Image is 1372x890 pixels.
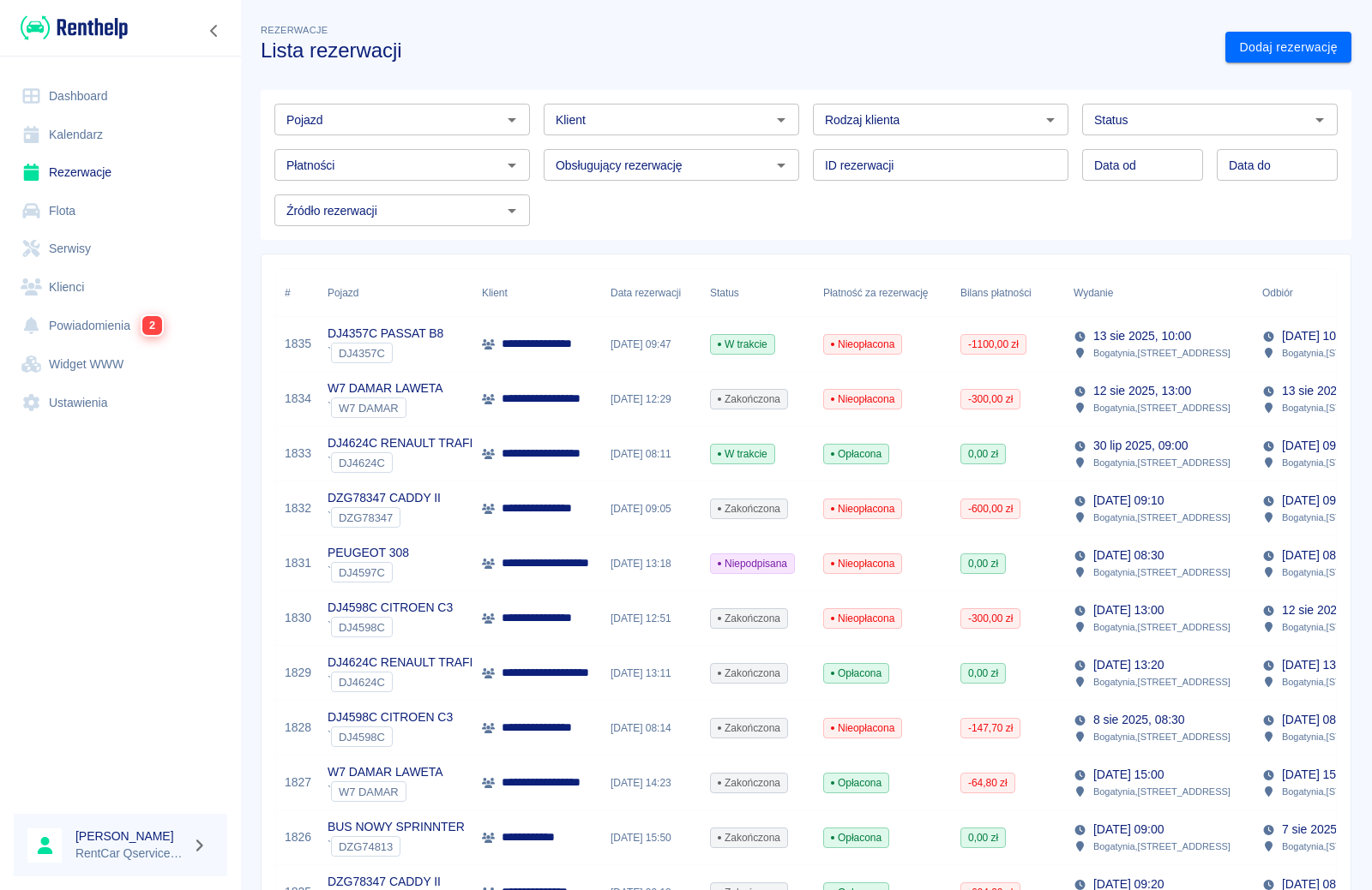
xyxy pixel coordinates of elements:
[1093,327,1191,345] p: 13 sie 2025, 10:00
[710,269,739,317] div: Status
[824,556,901,571] span: Nieopłacona
[473,269,602,317] div: Klient
[1225,32,1351,63] a: Dodaj rezerwację
[285,390,311,408] a: 1834
[1093,400,1231,415] p: Bogatynia , [STREET_ADDRESS]
[823,269,929,317] div: Płatność za rezerwację
[328,269,358,317] div: Pojazd
[500,199,524,223] button: Otwórz
[1093,455,1231,470] p: Bogatynia , [STREET_ADDRESS]
[961,391,1020,407] span: -300,00 zł
[961,666,1005,681] span: 0,00 zł
[285,554,311,572] a: 1831
[328,818,465,836] p: BUS NOWY SPRINNTER
[602,372,701,427] div: [DATE] 12:29
[961,720,1020,736] span: -147,70 zł
[1093,839,1231,854] p: Bogatynia , [STREET_ADDRESS]
[711,720,787,736] span: Zakończona
[328,763,443,781] p: W7 DAMAR LAWETA
[602,646,701,701] div: [DATE] 13:11
[14,384,227,422] a: Ustawienia
[319,269,473,317] div: Pojazd
[711,775,787,791] span: Zakończona
[332,621,392,634] span: DJ4598C
[1282,492,1352,510] p: [DATE] 09:45
[14,153,227,192] a: Rezerwacje
[824,666,888,681] span: Opłacona
[14,192,227,230] a: Flota
[1093,492,1164,510] p: [DATE] 09:10
[711,830,787,845] span: Zakończona
[285,269,291,317] div: #
[328,654,481,672] p: DJ4624C RENAULT TRAFIC
[14,230,227,268] a: Serwisy
[328,599,453,617] p: DJ4598C CITROEN C3
[332,566,392,579] span: DJ4597C
[824,391,901,407] span: Nieopłacona
[332,785,406,798] span: W7 DAMAR
[602,591,701,646] div: [DATE] 12:51
[961,501,1020,517] span: -600,00 zł
[328,397,443,418] div: `
[202,20,227,42] button: Zwiń nawigację
[1093,437,1188,455] p: 30 lip 2025, 09:00
[261,39,1212,63] h3: Lista rezerwacji
[1038,108,1062,132] button: Otwórz
[261,25,328,35] span: Rezerwacje
[711,556,794,571] span: Niepodpisana
[75,845,185,863] p: RentCar Qservice Damar Parts
[328,489,441,507] p: DZG78347 CADDY II
[1093,510,1231,525] p: Bogatynia , [STREET_ADDRESS]
[332,731,392,744] span: DJ4598C
[285,719,311,737] a: 1828
[815,269,952,317] div: Płatność za rezerwację
[602,810,701,865] div: [DATE] 15:50
[285,828,311,846] a: 1826
[1093,711,1185,729] p: 8 sie 2025, 08:30
[961,830,1005,845] span: 0,00 zł
[500,108,524,132] button: Otwórz
[328,434,481,452] p: DJ4624C RENAULT TRAFIC
[1282,437,1352,455] p: [DATE] 09:00
[328,726,453,747] div: `
[1093,345,1231,361] p: Bogatynia , [STREET_ADDRESS]
[285,499,311,517] a: 1832
[711,391,787,407] span: Zakończona
[711,666,787,681] span: Zakończona
[824,446,888,462] span: Opłacona
[332,402,406,415] span: W7 DAMAR
[961,556,1005,571] span: 0,00 zł
[824,501,901,517] span: Nieopłacona
[14,77,227,116] a: Dashboard
[14,306,227,345] a: Powiadomienia2
[332,840,400,853] span: DZG74813
[961,775,1014,791] span: -64,80 zł
[14,345,227,384] a: Widget WWW
[500,153,524,177] button: Otwórz
[711,611,787,626] span: Zakończona
[602,481,701,536] div: [DATE] 09:05
[824,337,901,352] span: Nieopłacona
[332,457,392,469] span: DJ4624C
[824,611,901,626] span: Nieopłacona
[328,507,441,528] div: `
[276,269,319,317] div: #
[21,14,128,42] img: Renthelp logo
[1082,149,1203,181] input: DD.MM.YYYY
[961,337,1026,352] span: -1100,00 zł
[328,562,409,582] div: `
[711,446,774,462] span: W trakcie
[328,781,443,802] div: `
[285,664,311,682] a: 1829
[769,153,793,177] button: Otwórz
[1093,821,1164,839] p: [DATE] 09:00
[14,14,128,42] a: Renthelp logo
[1093,729,1231,744] p: Bogatynia , [STREET_ADDRESS]
[328,708,453,726] p: DJ4598C CITROEN C3
[602,317,701,372] div: [DATE] 09:47
[332,676,392,689] span: DJ4624C
[14,268,227,307] a: Klienci
[611,269,681,317] div: Data rezerwacji
[1093,784,1231,799] p: Bogatynia , [STREET_ADDRESS]
[482,269,508,317] div: Klient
